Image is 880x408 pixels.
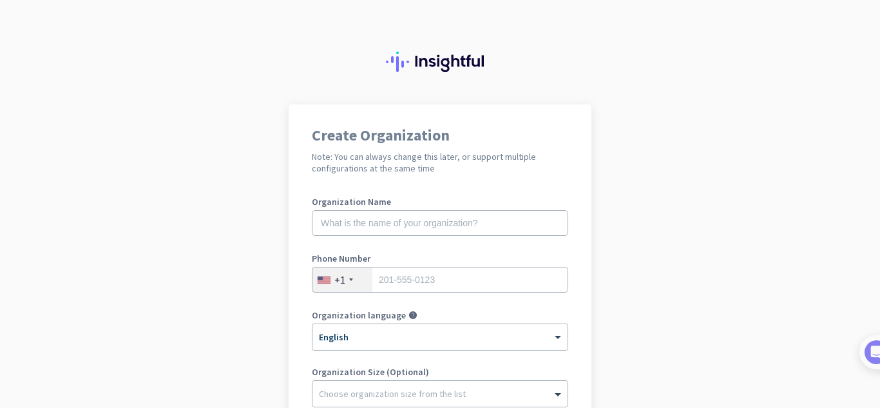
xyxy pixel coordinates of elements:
[312,311,406,320] label: Organization language
[312,197,568,206] label: Organization Name
[312,367,568,376] label: Organization Size (Optional)
[386,52,494,72] img: Insightful
[312,210,568,236] input: What is the name of your organization?
[312,254,568,263] label: Phone Number
[312,151,568,174] h2: Note: You can always change this later, or support multiple configurations at the same time
[334,273,345,286] div: +1
[408,311,417,320] i: help
[312,267,568,293] input: 201-555-0123
[312,128,568,143] h1: Create Organization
